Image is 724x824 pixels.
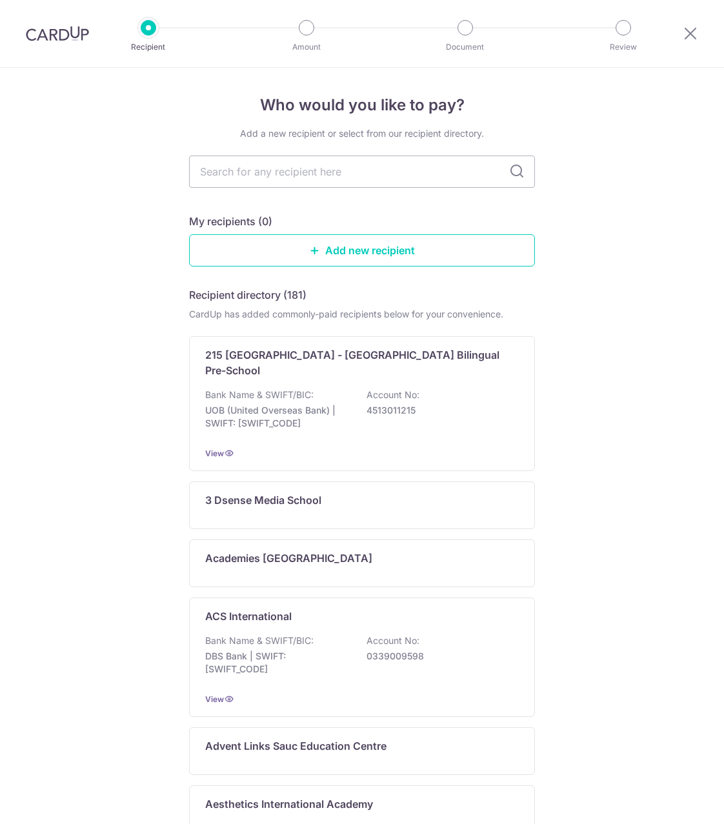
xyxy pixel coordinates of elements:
p: 0339009598 [367,650,511,663]
p: Account No: [367,634,419,647]
p: Review [576,41,671,54]
div: CardUp has added commonly-paid recipients below for your convenience. [189,308,535,321]
p: Amount [259,41,354,54]
p: Account No: [367,388,419,401]
h5: Recipient directory (181) [189,287,307,303]
p: Recipient [101,41,196,54]
p: DBS Bank | SWIFT: [SWIFT_CODE] [205,650,350,676]
a: View [205,448,224,458]
p: Document [417,41,513,54]
div: Add a new recipient or select from our recipient directory. [189,127,535,140]
a: Add new recipient [189,234,535,266]
p: Aesthetics International Academy [205,796,373,812]
p: UOB (United Overseas Bank) | SWIFT: [SWIFT_CODE] [205,404,350,430]
input: Search for any recipient here [189,156,535,188]
h5: My recipients (0) [189,214,272,229]
img: CardUp [26,26,89,41]
p: 4513011215 [367,404,511,417]
h4: Who would you like to pay? [189,94,535,117]
p: Academies [GEOGRAPHIC_DATA] [205,550,372,566]
a: View [205,694,224,704]
p: Advent Links Sauc Education Centre [205,738,387,754]
p: Bank Name & SWIFT/BIC: [205,388,314,401]
p: 3 Dsense Media School [205,492,321,508]
p: ACS International [205,608,292,624]
p: Bank Name & SWIFT/BIC: [205,634,314,647]
p: 215 [GEOGRAPHIC_DATA] - [GEOGRAPHIC_DATA] Bilingual Pre-School [205,347,503,378]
